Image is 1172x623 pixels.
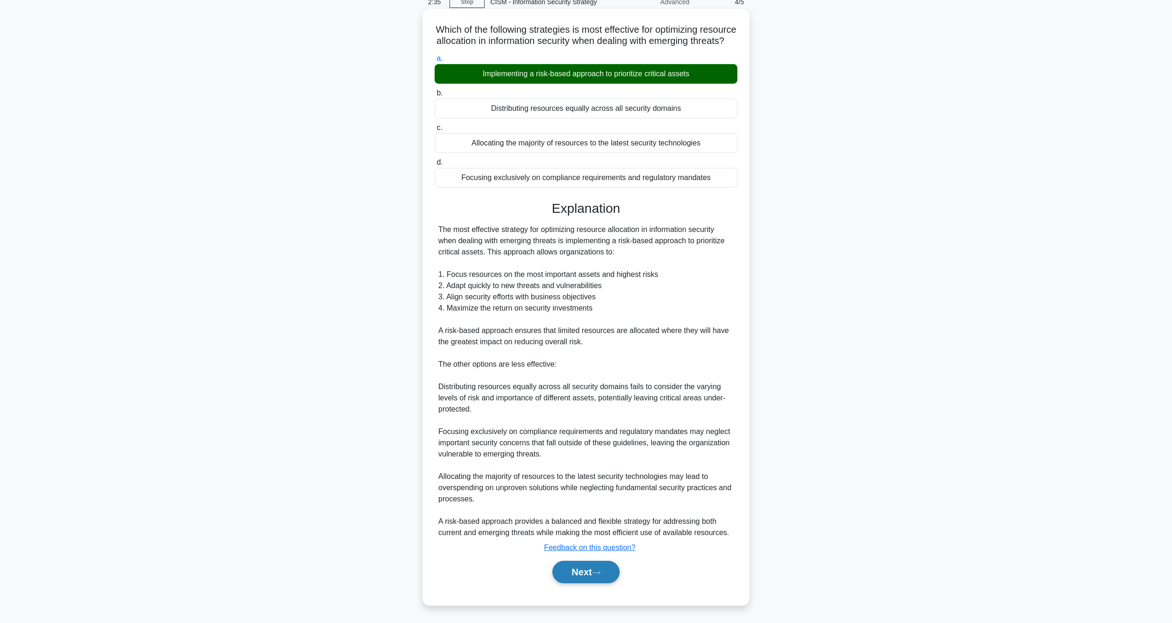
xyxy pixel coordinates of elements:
div: Implementing a risk-based approach to prioritize critical assets [435,64,737,84]
a: Feedback on this question? [544,543,636,551]
h5: Which of the following strategies is most effective for optimizing resource allocation in informa... [434,24,738,47]
span: d. [436,158,443,166]
button: Next [552,561,619,583]
span: a. [436,54,443,62]
div: Allocating the majority of resources to the latest security technologies [435,133,737,153]
div: Focusing exclusively on compliance requirements and regulatory mandates [435,168,737,188]
span: c. [436,123,442,131]
div: Distributing resources equally across all security domains [435,99,737,118]
div: The most effective strategy for optimizing resource allocation in information security when deali... [438,224,734,538]
h3: Explanation [440,201,732,217]
span: b. [436,89,443,97]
